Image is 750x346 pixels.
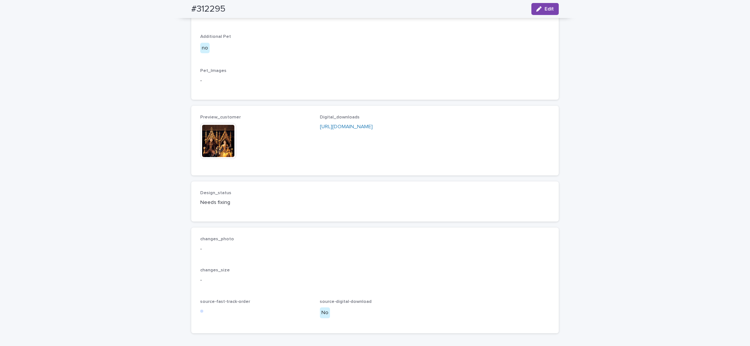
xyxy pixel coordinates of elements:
span: Edit [544,6,554,12]
span: Preview_customer [200,115,241,120]
div: no [200,43,210,54]
p: - [200,276,550,284]
p: - [200,77,550,85]
span: Additional Pet [200,34,231,39]
p: - [200,245,550,253]
a: [URL][DOMAIN_NAME] [320,124,373,129]
span: changes_size [200,268,230,273]
span: source-fast-track-order [200,300,250,304]
span: changes_photo [200,237,234,241]
span: Pet_Images [200,69,226,73]
div: No [320,307,330,318]
h2: #312295 [191,4,225,15]
span: source-digital-download [320,300,372,304]
span: Digital_downloads [320,115,360,120]
span: Design_status [200,191,231,195]
p: Needs fixing [200,199,311,207]
button: Edit [531,3,559,15]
